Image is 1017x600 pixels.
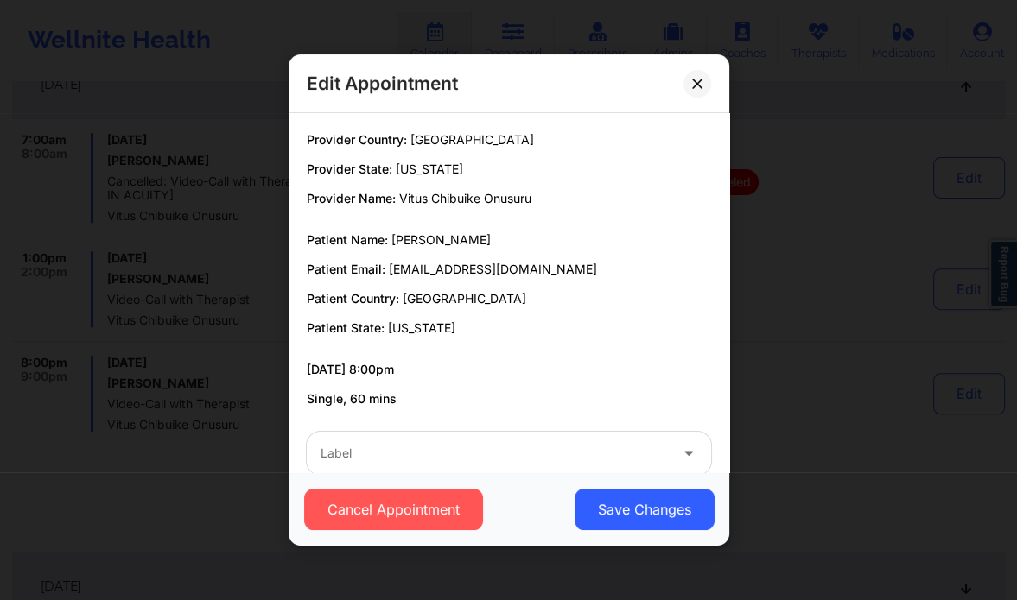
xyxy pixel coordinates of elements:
[389,262,597,276] span: [EMAIL_ADDRESS][DOMAIN_NAME]
[307,261,711,278] p: Patient Email:
[574,489,714,530] button: Save Changes
[307,161,711,178] p: Provider State:
[403,291,526,306] span: [GEOGRAPHIC_DATA]
[391,232,491,247] span: [PERSON_NAME]
[307,390,711,407] p: Single, 60 mins
[399,191,531,205] span: Vitus Chibuike Onusuru
[307,319,711,337] p: Patient State:
[303,489,482,530] button: Cancel Appointment
[307,361,711,378] p: [DATE] 8:00pm
[307,131,711,148] p: Provider Country:
[307,190,711,207] p: Provider Name:
[307,231,711,249] p: Patient Name:
[307,72,458,95] h2: Edit Appointment
[307,290,711,307] p: Patient Country:
[388,320,455,335] span: [US_STATE]
[396,161,463,176] span: [US_STATE]
[410,132,534,147] span: [GEOGRAPHIC_DATA]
